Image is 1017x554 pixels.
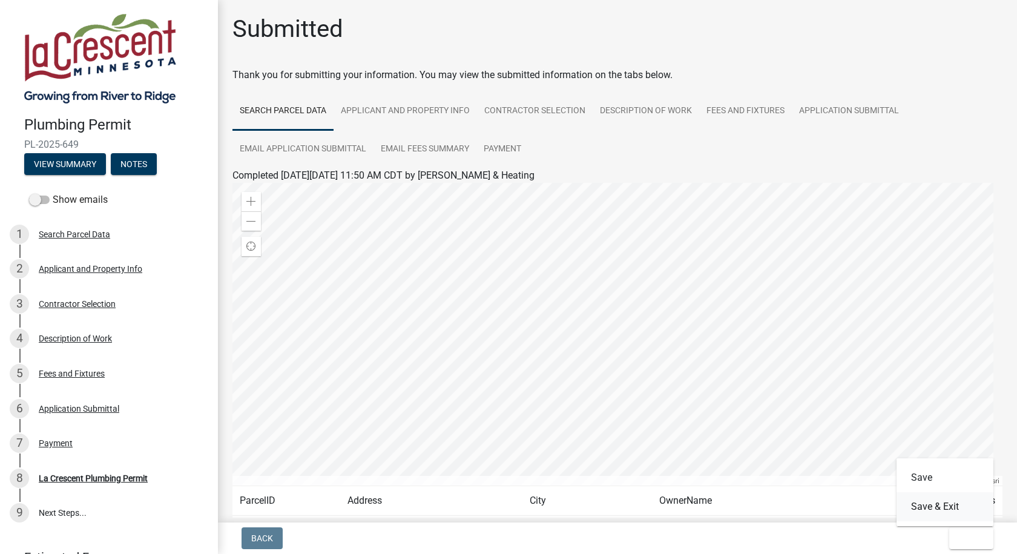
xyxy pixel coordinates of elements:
td: 189 MC INTOSH RD E [340,516,522,546]
td: LA CRESCENT [522,516,651,546]
a: Contractor Selection [477,92,593,131]
td: 251483000 [232,516,340,546]
label: Show emails [29,193,108,207]
div: 1 [10,225,29,244]
td: City [522,486,651,516]
a: Email Fees Summary [374,130,476,169]
a: Applicant and Property Info [334,92,477,131]
a: Description of Work [593,92,699,131]
td: OwnerName [652,486,937,516]
span: Back [251,533,273,543]
div: 5 [10,364,29,383]
div: Zoom in [242,192,261,211]
div: 6 [10,399,29,418]
button: Exit [949,527,993,549]
wm-modal-confirm: Notes [111,160,157,170]
a: Email Application Submittal [232,130,374,169]
a: Application Submittal [792,92,906,131]
h1: Submitted [232,15,343,44]
wm-modal-confirm: Summary [24,160,106,170]
a: Payment [476,130,528,169]
div: Applicant and Property Info [39,265,142,273]
div: 7 [10,434,29,453]
span: Completed [DATE][DATE] 11:50 AM CDT by [PERSON_NAME] & Heating [232,170,535,181]
img: City of La Crescent, Minnesota [24,13,176,104]
div: Payment [39,439,73,447]
td: Address [340,486,522,516]
div: Description of Work [39,334,112,343]
span: Exit [959,533,976,543]
div: 2 [10,259,29,279]
a: Search Parcel Data [232,92,334,131]
button: View Summary [24,153,106,175]
td: ParcelID [232,486,340,516]
div: Application Submittal [39,404,119,413]
div: Search Parcel Data [39,230,110,239]
div: La Crescent Plumbing Permit [39,474,148,483]
div: Exit [897,458,993,526]
div: 4 [10,329,29,348]
button: Save & Exit [897,492,993,521]
div: Thank you for submitting your information. You may view the submitted information on the tabs below. [232,68,1002,82]
span: PL-2025-649 [24,139,194,150]
div: 8 [10,469,29,488]
div: Find my location [242,237,261,256]
button: Notes [111,153,157,175]
td: HOGANS 2ND CHANCE HOMES LLC [652,516,937,546]
a: Fees and Fixtures [699,92,792,131]
button: Save [897,463,993,492]
div: 3 [10,294,29,314]
div: Zoom out [242,211,261,231]
a: Esri [988,477,999,485]
div: Fees and Fixtures [39,369,105,378]
div: 9 [10,503,29,523]
h4: Plumbing Permit [24,116,208,134]
button: Back [242,527,283,549]
div: Contractor Selection [39,300,116,308]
